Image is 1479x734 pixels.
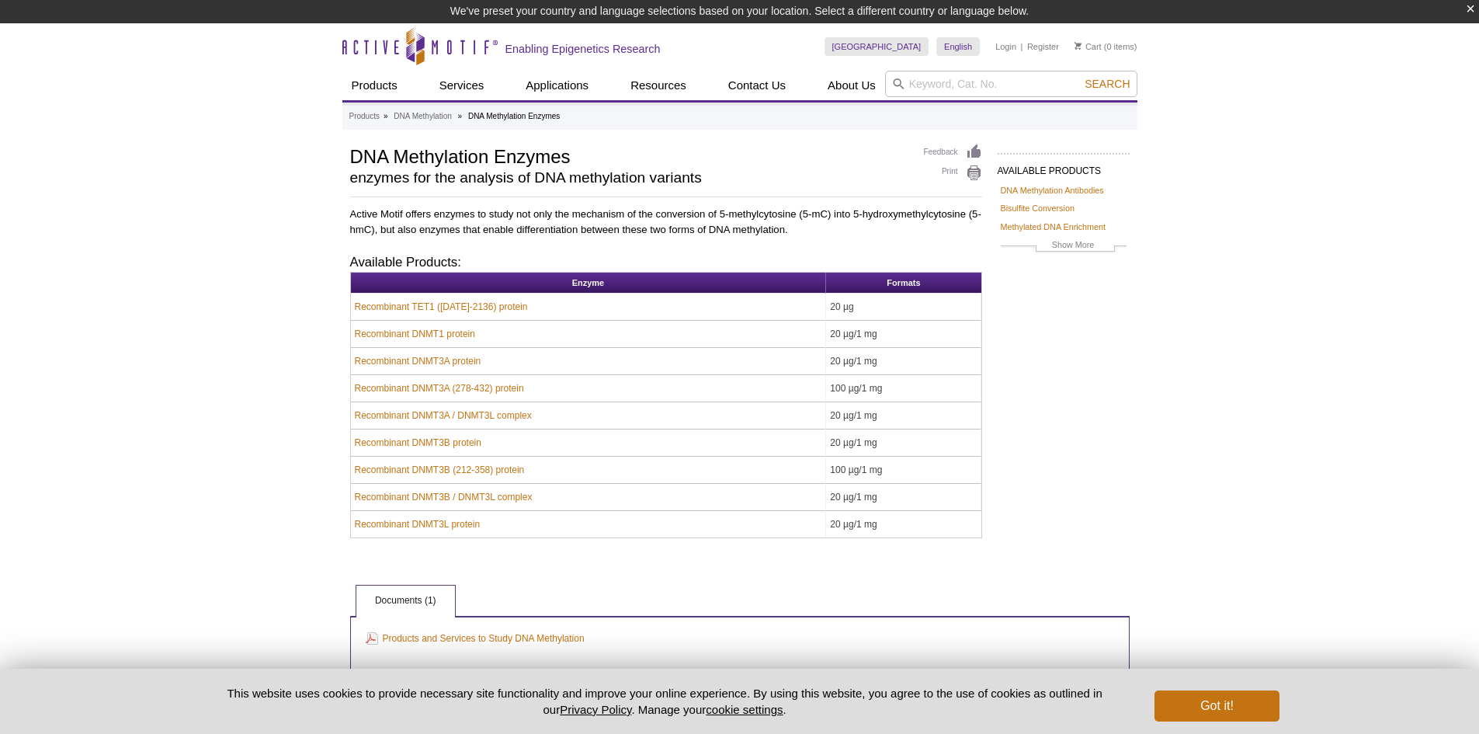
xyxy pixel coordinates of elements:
button: cookie settings [706,703,783,716]
li: » [384,112,388,120]
a: Recombinant DNMT3A / DNMT3L complex [355,408,532,423]
button: Search [1080,77,1134,91]
p: Active Motif offers enzymes to study not only the mechanism of the conversion of 5-methylcytosine... [350,207,982,238]
td: 20 µg [826,294,981,321]
a: Recombinant DNMT3L protein [355,517,481,532]
td: 20 µg/1 mg [826,402,981,430]
h2: Enabling Epigenetics Research [505,42,661,56]
a: Recombinant DNMT3B protein [355,435,481,450]
h2: enzymes for the analysis of DNA methylation variants [350,171,908,185]
li: DNA Methylation Enzymes [468,112,560,120]
h1: DNA Methylation Enzymes [350,144,908,167]
th: Enzyme [351,273,827,294]
a: Products [342,71,407,100]
a: Recombinant DNMT3A (278-432) protein [355,381,524,396]
li: (0 items) [1075,37,1137,56]
a: Products [349,110,380,123]
td: 20 µg/1 mg [826,484,981,511]
td: 20 µg/1 mg [826,321,981,348]
a: Applications [516,71,598,100]
a: Documents (1) [356,586,455,617]
td: 20 µg/1 mg [826,430,981,457]
li: » [458,112,463,120]
a: Cart [1075,41,1102,52]
a: Products and Services to Study DNA Methylation [366,630,585,647]
a: Recombinant DNMT3A protein [355,353,481,369]
td: 20 µg/1 mg [826,348,981,375]
h2: AVAILABLE PRODUCTS [998,153,1130,181]
a: Bisulfite Conversion [1001,201,1075,215]
a: Show More [1001,238,1127,256]
a: Recombinant DNMT3B / DNMT3L complex [355,489,533,505]
a: Methylated DNA Enrichment [1001,220,1106,234]
a: About Us [818,71,885,100]
a: Print [924,165,982,182]
a: Privacy Policy [560,703,631,716]
img: Your Cart [1075,42,1081,50]
a: Login [995,41,1016,52]
button: Got it! [1154,691,1279,722]
td: 100 µg/1 mg [826,375,981,402]
a: Recombinant DNMT3B (212-358) protein [355,462,525,478]
input: Keyword, Cat. No. [885,71,1137,97]
th: Formats [826,273,981,294]
a: Services [430,71,494,100]
p: This website uses cookies to provide necessary site functionality and improve your online experie... [200,685,1130,718]
a: Resources [621,71,696,100]
a: Recombinant DNMT1 protein [355,326,475,342]
a: Contact Us [719,71,795,100]
li: | [1021,37,1023,56]
h3: Available Products: [350,253,982,272]
td: 20 µg/1 mg [826,511,981,537]
a: DNA Methylation [394,110,451,123]
a: DNA Methylation Antibodies [1001,183,1104,197]
span: Search [1085,78,1130,90]
a: Register [1027,41,1059,52]
a: Recombinant TET1 ([DATE]-2136) protein [355,299,528,315]
td: 100 µg/1 mg [826,457,981,484]
a: [GEOGRAPHIC_DATA] [825,37,929,56]
a: English [936,37,980,56]
a: Feedback [924,144,982,161]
